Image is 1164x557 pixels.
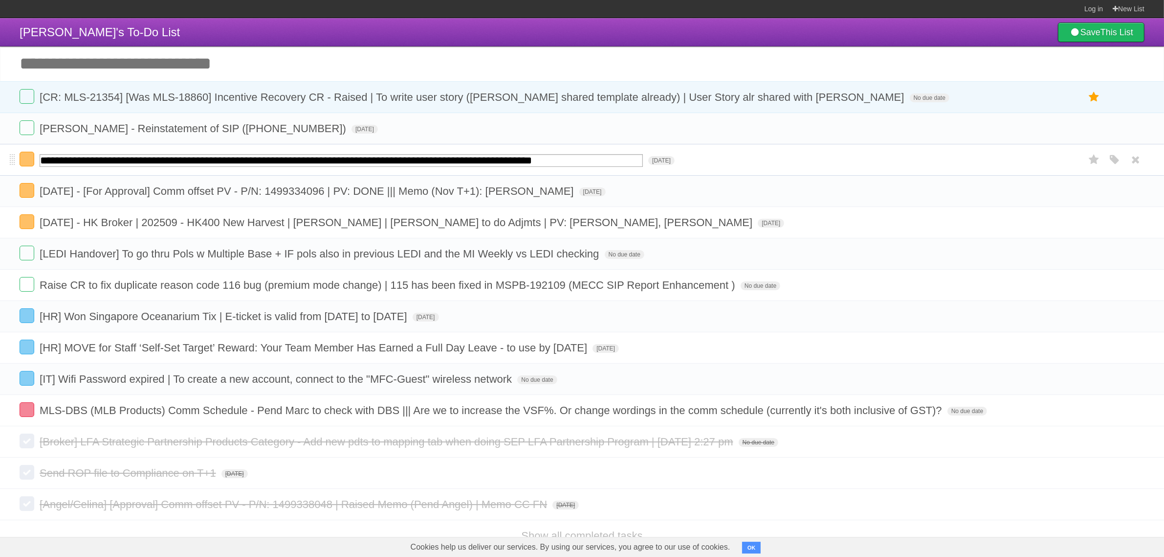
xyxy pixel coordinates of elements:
[40,436,736,448] span: [Broker] LFA Strategic Partnership Products Category - Add new pdts to mapping tab when doing SEP...
[20,340,34,354] label: Done
[20,152,34,166] label: Done
[20,120,34,135] label: Done
[1085,152,1103,168] label: Star task
[947,407,987,416] span: No due date
[1100,27,1133,37] b: This List
[741,281,780,290] span: No due date
[20,246,34,260] label: Done
[20,25,180,39] span: [PERSON_NAME]'s To-Do List
[20,308,34,323] label: Done
[40,216,755,229] span: [DATE] - HK Broker | 202509 - HK400 New Harvest | [PERSON_NAME] | [PERSON_NAME] to do Adjmts | PV...
[517,375,557,384] span: No due date
[742,542,761,554] button: OK
[20,496,34,511] label: Done
[40,404,944,417] span: MLS-DBS (MLB Products) Comm Schedule - Pend Marc to check with DBS ||| Are we to increase the VSF...
[20,434,34,448] label: Done
[20,89,34,104] label: Done
[758,219,784,228] span: [DATE]
[20,214,34,229] label: Done
[20,371,34,386] label: Done
[20,402,34,417] label: Done
[1058,23,1144,42] a: SaveThis List
[910,93,949,102] span: No due date
[40,185,576,197] span: [DATE] - [For Approval] Comm offset PV - P/N: 1499334096 | PV: DONE ||| Memo (Nov T+1): [PERSON_N...
[413,313,439,322] span: [DATE]
[552,501,579,510] span: [DATE]
[40,122,349,135] span: [PERSON_NAME] - Reinstatement of SIP ([PHONE_NUMBER])
[593,344,619,353] span: [DATE]
[20,277,34,292] label: Done
[20,465,34,480] label: Done
[40,498,549,511] span: [Angel/Celina] [Approval] Comm offset PV - P/N: 1499338048 | Raised Memo (Pend Angel) | Memo CC FN
[40,342,590,354] span: [HR] MOVE for Staff ‘Self-Set Target’ Reward: Your Team Member Has Earned a Full Day Leave - to u...
[40,373,514,385] span: [IT] Wifi Password expired | To create a new account, connect to the "MFC-Guest" wireless network
[739,438,778,447] span: No due date
[1085,89,1103,105] label: Star task
[579,187,606,196] span: [DATE]
[40,91,906,103] span: [CR: MLS-21354] [Was MLS-18860] Incentive Recovery CR - Raised | To write user story ([PERSON_NAM...
[648,156,675,165] span: [DATE]
[40,310,410,323] span: [HR] Won Singapore Oceanarium Tix | E-ticket is valid from [DATE] to [DATE]
[605,250,644,259] span: No due date
[40,467,219,479] span: Send ROP file to Compliance on T+1
[40,248,601,260] span: [LEDI Handover] To go thru Pols w Multiple Base + IF pols also in previous LEDI and the MI Weekly...
[20,183,34,198] label: Done
[401,537,740,557] span: Cookies help us deliver our services. By using our services, you agree to our use of cookies.
[521,530,642,542] a: Show all completed tasks
[221,469,248,478] span: [DATE]
[40,279,738,291] span: Raise CR to fix duplicate reason code 116 bug (premium mode change) | 115 has been fixed in MSPB-...
[351,125,378,134] span: [DATE]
